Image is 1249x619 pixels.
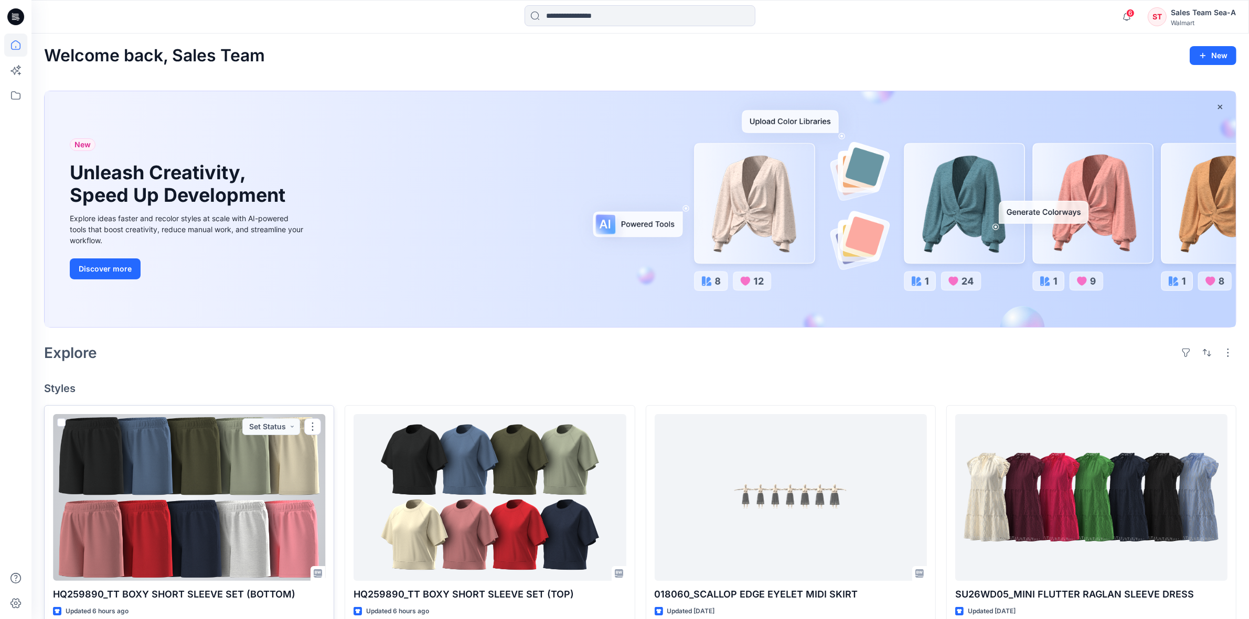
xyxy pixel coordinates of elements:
[1171,19,1236,27] div: Walmart
[70,258,141,279] button: Discover more
[53,414,325,581] a: HQ259890_TT BOXY SHORT SLEEVE SET (BOTTOM)
[354,414,626,581] a: HQ259890_TT BOXY SHORT SLEEVE SET (TOP)
[70,161,290,207] h1: Unleash Creativity, Speed Up Development
[1190,46,1236,65] button: New
[70,213,306,246] div: Explore ideas faster and recolor styles at scale with AI-powered tools that boost creativity, red...
[44,344,97,361] h2: Explore
[667,606,715,617] p: Updated [DATE]
[1171,6,1236,19] div: Sales Team Sea-A
[44,46,265,66] h2: Welcome back, Sales Team
[1148,7,1167,26] div: ST
[66,606,129,617] p: Updated 6 hours ago
[655,587,927,602] p: 018060_SCALLOP EDGE EYELET MIDI SKIRT
[655,414,927,581] a: 018060_SCALLOP EDGE EYELET MIDI SKIRT
[955,587,1227,602] p: SU26WD05_MINI FLUTTER RAGLAN SLEEVE DRESS
[354,587,626,602] p: HQ259890_TT BOXY SHORT SLEEVE SET (TOP)
[955,414,1227,581] a: SU26WD05_MINI FLUTTER RAGLAN SLEEVE DRESS
[44,382,1236,395] h4: Styles
[53,587,325,602] p: HQ259890_TT BOXY SHORT SLEEVE SET (BOTTOM)
[366,606,429,617] p: Updated 6 hours ago
[74,138,91,151] span: New
[70,258,306,279] a: Discover more
[1126,9,1135,17] span: 6
[968,606,1016,617] p: Updated [DATE]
